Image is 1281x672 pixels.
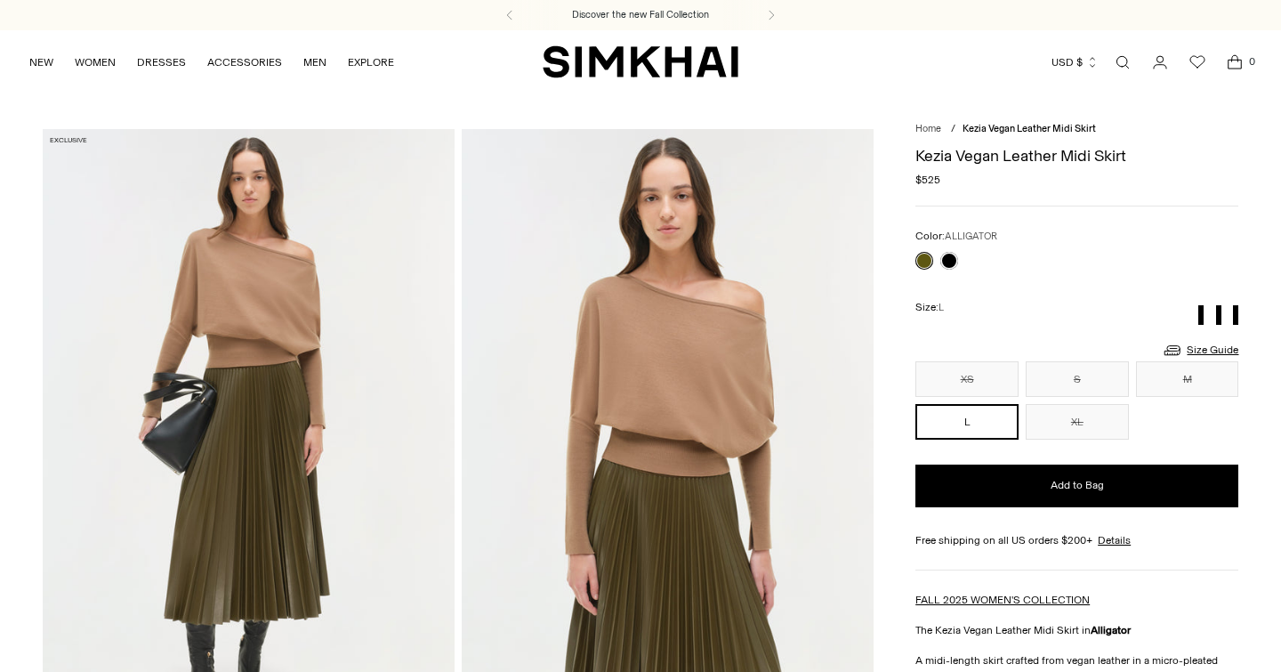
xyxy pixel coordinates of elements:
[915,622,1238,638] p: The Kezia Vegan Leather Midi Skirt in
[1026,404,1129,440] button: XL
[951,122,955,137] div: /
[915,404,1019,440] button: L
[945,231,997,242] span: ALLIGATOR
[1217,45,1253,80] a: Open cart modal
[303,43,326,82] a: MEN
[915,148,1238,164] h1: Kezia Vegan Leather Midi Skirt
[137,43,186,82] a: DRESSES
[75,43,116,82] a: WOMEN
[1142,45,1178,80] a: Go to the account page
[915,122,1238,137] nav: breadcrumbs
[1136,361,1239,397] button: M
[963,123,1096,134] span: Kezia Vegan Leather Midi Skirt
[939,302,944,313] span: L
[1091,624,1131,636] strong: Alligator
[915,228,997,245] label: Color:
[915,361,1019,397] button: XS
[207,43,282,82] a: ACCESSORIES
[915,299,944,316] label: Size:
[915,123,941,134] a: Home
[915,532,1238,548] div: Free shipping on all US orders $200+
[543,45,738,79] a: SIMKHAI
[29,43,53,82] a: NEW
[915,594,1090,606] a: FALL 2025 WOMEN'S COLLECTION
[1162,339,1238,361] a: Size Guide
[348,43,394,82] a: EXPLORE
[1105,45,1140,80] a: Open search modal
[572,8,709,22] a: Discover the new Fall Collection
[915,465,1238,507] button: Add to Bag
[1026,361,1129,397] button: S
[1180,45,1215,80] a: Wishlist
[1244,53,1260,69] span: 0
[915,172,940,188] span: $525
[1051,478,1104,493] span: Add to Bag
[1051,43,1099,82] button: USD $
[1098,532,1131,548] a: Details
